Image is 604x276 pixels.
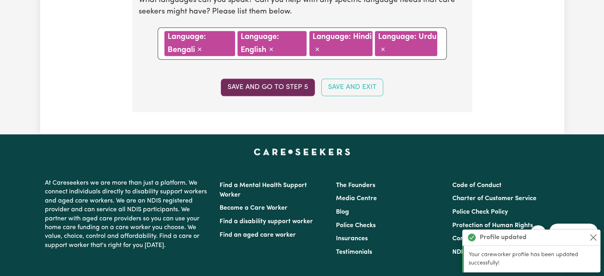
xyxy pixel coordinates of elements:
[589,233,598,242] button: Close
[375,31,437,56] div: Language: Urdu
[197,45,202,54] span: ×
[266,43,276,56] button: Remove
[221,79,315,96] button: Save and go to step 5
[220,232,296,238] a: Find an aged care worker
[452,249,517,255] a: NDIS Code of Conduct
[164,31,235,56] div: Language: Bengali
[220,182,307,198] a: Find a Mental Health Support Worker
[313,43,322,56] button: Remove
[452,182,502,189] a: Code of Conduct
[195,43,205,56] button: Remove
[336,222,376,229] a: Police Checks
[336,195,377,202] a: Media Centre
[380,45,385,54] span: ×
[452,209,508,215] a: Police Check Policy
[378,43,388,56] button: Remove
[530,225,546,241] iframe: Close message
[469,251,596,268] p: Your careworker profile has been updated successfully!
[315,45,320,54] span: ×
[309,31,372,56] div: Language: Hindi
[336,249,372,255] a: Testimonials
[220,205,288,211] a: Become a Care Worker
[45,176,210,253] p: At Careseekers we are more than just a platform. We connect individuals directly to disability su...
[254,149,350,155] a: Careseekers home page
[480,233,527,242] strong: Profile updated
[237,31,307,56] div: Language: English
[269,45,274,54] span: ×
[336,182,375,189] a: The Founders
[549,224,598,241] iframe: Message from company
[336,209,349,215] a: Blog
[336,235,368,242] a: Insurances
[452,195,536,202] a: Charter of Customer Service
[220,218,313,225] a: Find a disability support worker
[452,235,504,242] a: Complaints Policy
[321,79,383,96] button: Save and Exit
[452,222,533,229] a: Protection of Human Rights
